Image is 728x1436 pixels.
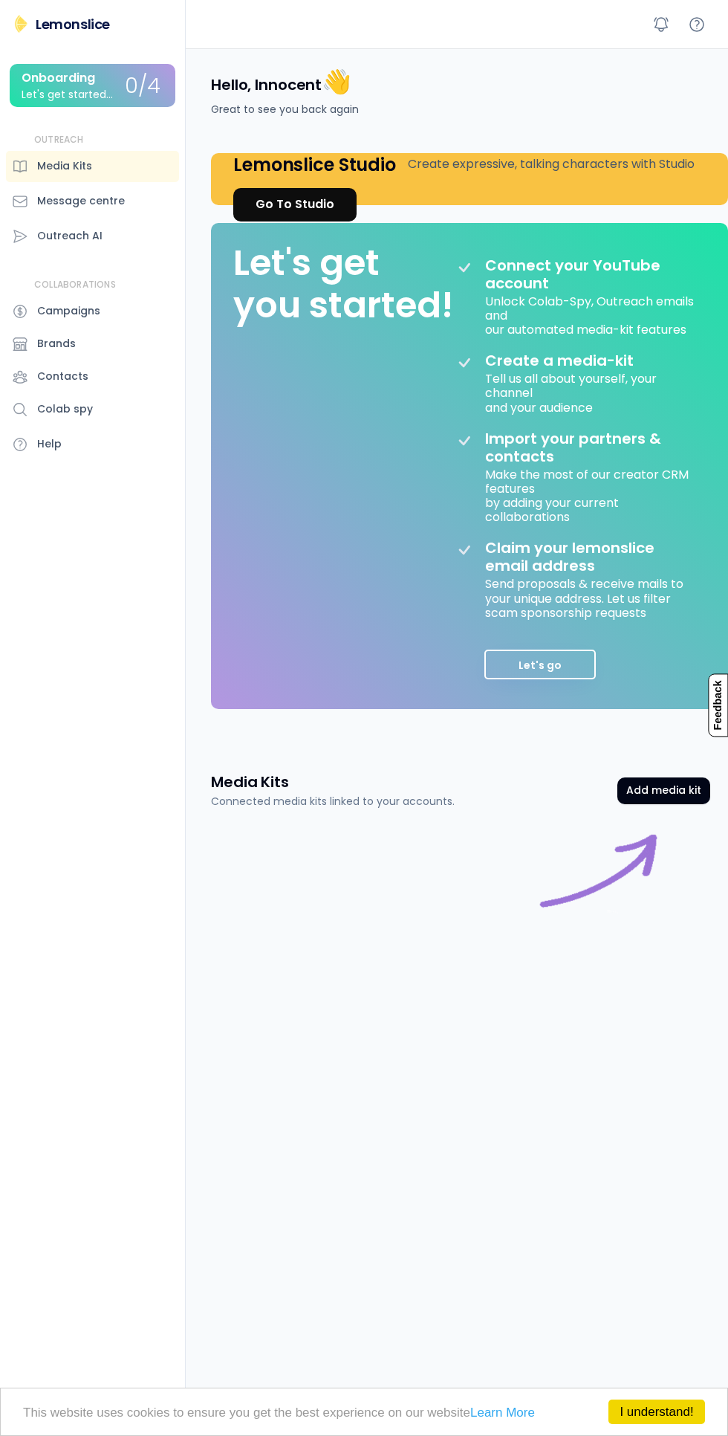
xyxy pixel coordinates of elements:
[37,193,125,209] div: Message centre
[37,369,88,384] div: Contacts
[37,158,92,174] div: Media Kits
[485,256,695,292] div: Connect your YouTube account
[322,65,351,98] font: 👋
[484,650,596,679] button: Let's go
[532,827,666,961] div: Start here
[34,279,116,291] div: COLLABORATIONS
[37,436,62,452] div: Help
[470,1406,535,1420] a: Learn More
[211,66,351,97] h4: Hello, Innocent
[125,75,160,98] div: 0/4
[36,15,110,33] div: Lemonslice
[211,794,455,809] div: Connected media kits linked to your accounts.
[256,195,334,213] div: Go To Studio
[37,401,93,417] div: Colab spy
[22,89,113,100] div: Let's get started...
[23,1406,705,1419] p: This website uses cookies to ensure you get the best experience on our website
[485,575,695,620] div: Send proposals & receive mails to your unique address. Let us filter scam sponsorship requests
[617,777,710,804] button: Add media kit
[608,1400,705,1424] a: I understand!
[485,539,695,575] div: Claim your lemonslice email address
[485,369,695,415] div: Tell us all about yourself, your channel and your audience
[485,292,695,337] div: Unlock Colab-Spy, Outreach emails and our automated media-kit features
[485,430,695,465] div: Import your partners & contacts
[37,336,76,352] div: Brands
[34,134,84,146] div: OUTREACH
[233,242,453,327] div: Let's get you started!
[37,303,100,319] div: Campaigns
[485,352,671,369] div: Create a media-kit
[408,155,695,173] div: Create expressive, talking characters with Studio
[211,772,289,792] h3: Media Kits
[37,228,103,244] div: Outreach AI
[211,102,359,117] div: Great to see you back again
[233,188,357,221] a: Go To Studio
[22,71,95,85] div: Onboarding
[233,153,396,176] h4: Lemonslice Studio
[532,827,666,961] img: connect%20image%20purple.gif
[485,465,695,525] div: Make the most of our creator CRM features by adding your current collaborations
[12,15,30,33] img: Lemonslice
